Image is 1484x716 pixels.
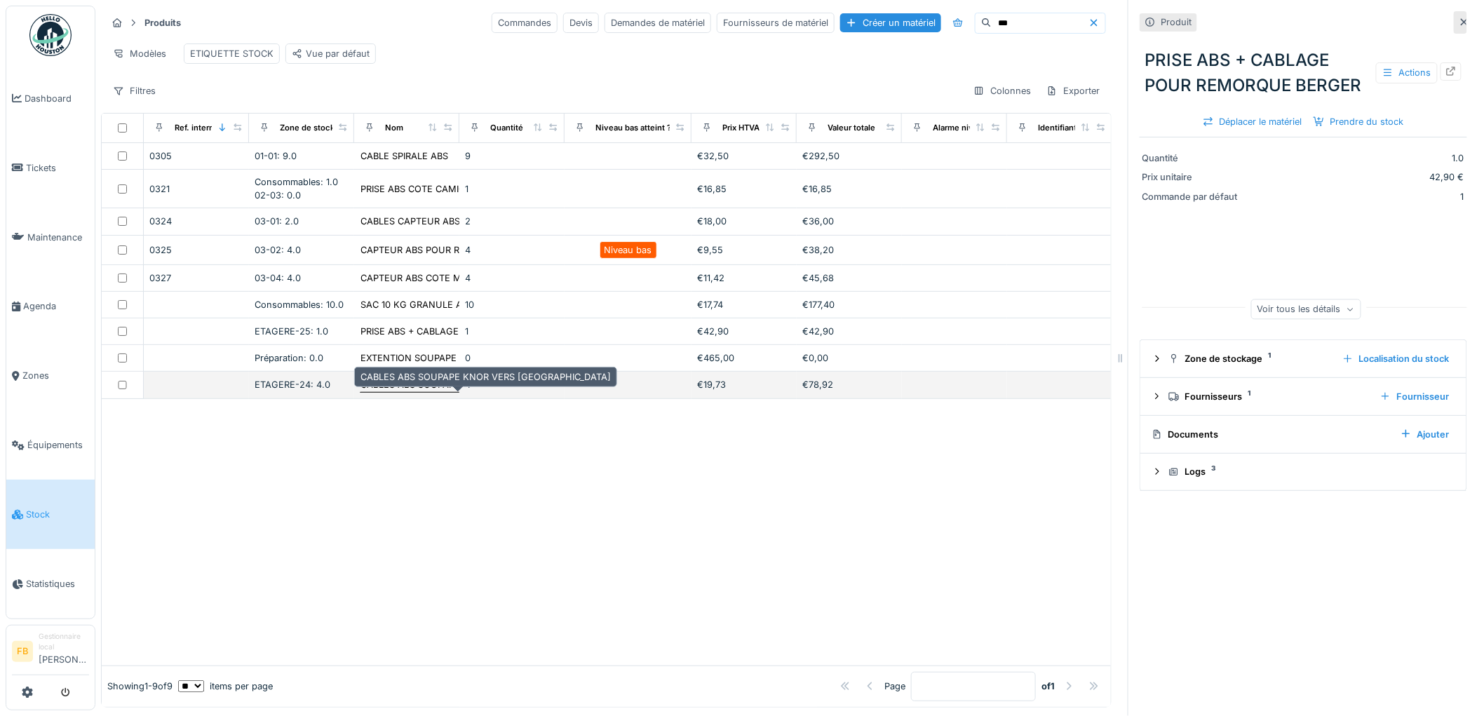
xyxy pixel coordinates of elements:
[1146,384,1461,410] summary: Fournisseurs1Fournisseur
[360,215,692,228] div: CABLES CAPTEUR ABS DE LA SOUPAPE AU MOYEUX REMORQUE SCHMITZ
[595,122,671,134] div: Niveau bas atteint ?
[697,298,791,311] div: €17,74
[6,410,95,480] a: Équipements
[802,243,896,257] div: €38,20
[828,122,875,134] div: Valeur totale
[802,325,896,338] div: €42,90
[465,271,559,285] div: 4
[6,480,95,549] a: Stock
[1142,190,1248,203] div: Commande par défaut
[1161,15,1192,29] div: Produit
[29,14,72,56] img: Badge_color-CXgf-gQk.svg
[1168,352,1331,365] div: Zone de stockage
[1395,425,1455,444] div: Ajouter
[360,325,579,338] div: PRISE ABS + CABLAGE POUR REMORQUE BERGER
[722,122,760,134] div: Prix HTVA
[12,631,89,675] a: FB Gestionnaire local[PERSON_NAME]
[933,122,1003,134] div: Alarme niveau bas
[605,13,711,33] div: Demandes de matériel
[22,369,89,382] span: Zones
[465,325,559,338] div: 1
[697,149,791,163] div: €32,50
[563,13,599,33] div: Devis
[490,122,523,134] div: Quantité
[107,81,162,101] div: Filtres
[26,161,89,175] span: Tickets
[26,508,89,521] span: Stock
[360,149,448,163] div: CABLE SPIRALE ABS
[1142,170,1248,184] div: Prix unitaire
[255,245,301,255] span: 03-02: 4.0
[255,190,301,201] span: 02-03: 0.0
[1152,428,1389,441] div: Documents
[149,243,243,257] div: 0325
[139,16,187,29] strong: Produits
[465,215,559,228] div: 2
[255,151,297,161] span: 01-01: 9.0
[255,273,301,283] span: 03-04: 4.0
[280,122,349,134] div: Zone de stockage
[1140,42,1467,104] div: PRISE ABS + CABLAGE POUR REMORQUE BERGER
[27,231,89,244] span: Maintenance
[717,13,835,33] div: Fournisseurs de matériel
[1375,387,1455,406] div: Fournisseur
[6,549,95,619] a: Statistiques
[1040,81,1106,101] div: Exporter
[255,353,323,363] span: Préparation: 0.0
[6,133,95,203] a: Tickets
[25,92,89,105] span: Dashboard
[6,64,95,133] a: Dashboard
[190,47,274,60] div: ETIQUETTE STOCK
[23,299,89,313] span: Agenda
[255,379,330,390] span: ETAGERE-24: 4.0
[360,182,512,196] div: PRISE ABS COTE CAMION 7 POLES
[605,243,652,257] div: Niveau bas
[6,342,95,411] a: Zones
[107,43,173,64] div: Modèles
[802,378,896,391] div: €78,92
[149,182,243,196] div: 0321
[1253,190,1464,203] div: 1
[39,631,89,672] li: [PERSON_NAME]
[1168,465,1450,478] div: Logs
[354,367,617,387] div: CABLES ABS SOUPAPE KNOR VERS [GEOGRAPHIC_DATA]
[1038,122,1106,134] div: Identifiant interne
[802,182,896,196] div: €16,85
[697,182,791,196] div: €16,85
[6,272,95,342] a: Agenda
[175,122,219,134] div: Ref. interne
[1308,112,1410,131] div: Prendre du stock
[360,298,500,311] div: SAC 10 KG GRANULE ABSODAN
[1253,151,1464,165] div: 1.0
[255,299,344,310] span: Consommables: 10.0
[385,122,403,134] div: Nom
[178,680,273,693] div: items per page
[465,351,559,365] div: 0
[360,243,549,257] div: CAPTEUR ABS POUR REMORQUE SCHIMTZ
[967,81,1037,101] div: Colonnes
[39,631,89,653] div: Gestionnaire local
[149,149,243,163] div: 0305
[26,577,89,590] span: Statistiques
[802,149,896,163] div: €292,50
[802,298,896,311] div: €177,40
[360,351,513,365] div: EXTENTION SOUPAPE MODUL ABS
[802,351,896,365] div: €0,00
[697,378,791,391] div: €19,73
[1146,346,1461,372] summary: Zone de stockage1Localisation du stock
[1337,349,1455,368] div: Localisation du stock
[697,325,791,338] div: €42,90
[255,177,338,187] span: Consommables: 1.0
[255,326,328,337] span: ETAGERE-25: 1.0
[1197,112,1308,131] div: Déplacer le matériel
[840,13,941,32] div: Créer un matériel
[27,438,89,452] span: Équipements
[465,149,559,163] div: 9
[107,680,173,693] div: Showing 1 - 9 of 9
[1146,421,1461,447] summary: DocumentsAjouter
[6,203,95,272] a: Maintenance
[802,271,896,285] div: €45,68
[292,47,370,60] div: Vue par défaut
[1146,459,1461,485] summary: Logs3
[697,243,791,257] div: €9,55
